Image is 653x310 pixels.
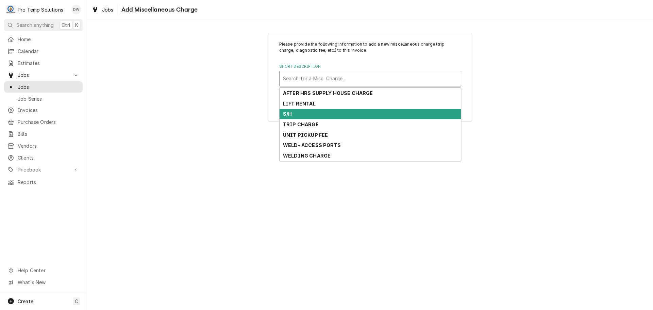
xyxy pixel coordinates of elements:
div: Dana Williams's Avatar [71,5,81,14]
strong: AFTER HRS SUPPLY HOUSE CHARGE [283,90,373,96]
a: Job Series [4,93,83,104]
span: Calendar [18,48,79,55]
strong: WELDING CHARGE [283,153,331,159]
span: Vendors [18,142,79,149]
div: Pro Temp Solutions [18,6,63,13]
span: Bills [18,130,79,137]
div: Pro Temp Solutions's Avatar [6,5,16,14]
div: Line Item Create/Update [268,33,472,122]
div: DW [71,5,81,14]
strong: UNIT PICKUP FEE [283,132,328,138]
p: Please provide the following information to add a new miscellaneous charge (trip charge, diagnost... [279,41,461,54]
a: Vendors [4,140,83,151]
div: P [6,5,16,14]
a: Purchase Orders [4,116,83,128]
span: Add Miscellaneous Charge [119,5,198,14]
span: What's New [18,279,79,286]
strong: WELD- ACCESS PORTS [283,142,341,148]
button: Search anythingCtrlK [4,19,83,31]
a: Reports [4,177,83,188]
span: C [75,298,78,305]
strong: TRIP CHARGE [283,121,319,127]
span: Help Center [18,267,79,274]
a: Invoices [4,104,83,116]
span: Ctrl [62,21,70,29]
strong: S/H [283,111,292,117]
span: Purchase Orders [18,118,79,126]
a: Go to Jobs [4,69,83,81]
span: Pricebook [18,166,69,173]
a: Go to What's New [4,277,83,288]
a: Calendar [4,46,83,57]
strong: LIFT RENTAL [283,101,316,107]
label: Short Description [279,64,461,69]
span: Reports [18,179,79,186]
span: Job Series [18,95,79,102]
a: Clients [4,152,83,163]
span: Jobs [18,83,79,91]
span: K [75,21,78,29]
span: Estimates [18,60,79,67]
div: Line Item Create/Update Form [279,41,461,86]
div: Short Description [279,64,461,86]
span: Search anything [16,21,54,29]
a: Go to Pricebook [4,164,83,175]
a: Home [4,34,83,45]
span: Jobs [102,6,114,13]
a: Jobs [89,4,116,15]
span: Home [18,36,79,43]
span: Create [18,298,33,304]
a: Bills [4,128,83,140]
a: Go to Help Center [4,265,83,276]
span: Invoices [18,107,79,114]
span: Jobs [18,71,69,79]
a: Estimates [4,58,83,69]
a: Jobs [4,81,83,93]
span: Clients [18,154,79,161]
